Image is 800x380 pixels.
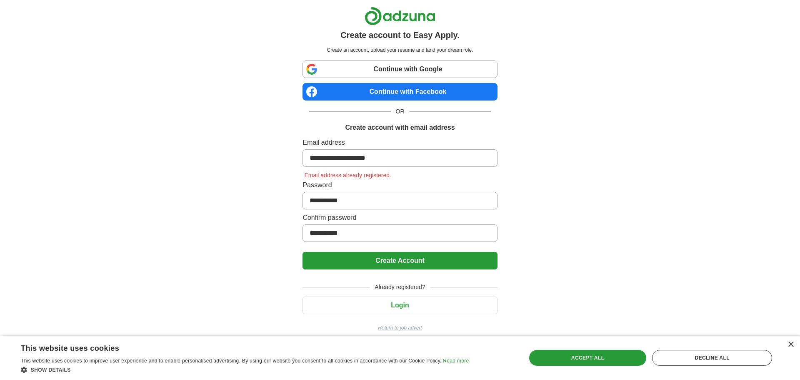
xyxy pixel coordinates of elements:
h1: Create account with email address [345,123,455,133]
button: Login [302,297,497,314]
div: Accept all [529,350,647,366]
div: This website uses cookies [21,341,448,353]
a: Read more, opens a new window [443,358,469,364]
label: Email address [302,138,497,148]
a: Login [302,302,497,309]
img: Adzuna logo [365,7,435,25]
a: Continue with Facebook [302,83,497,101]
a: Continue with Google [302,60,497,78]
div: Decline all [652,350,772,366]
label: Confirm password [302,213,497,223]
span: Email address already registered. [302,172,393,179]
span: Already registered? [370,283,430,292]
span: OR [391,107,410,116]
p: Create an account, upload your resume and land your dream role. [304,46,495,54]
div: Show details [21,365,469,374]
span: This website uses cookies to improve user experience and to enable personalised advertising. By u... [21,358,442,364]
h1: Create account to Easy Apply. [340,29,460,41]
span: Show details [31,367,71,373]
label: Password [302,180,497,190]
div: Close [787,342,794,348]
button: Create Account [302,252,497,269]
a: Return to job advert [302,324,497,332]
